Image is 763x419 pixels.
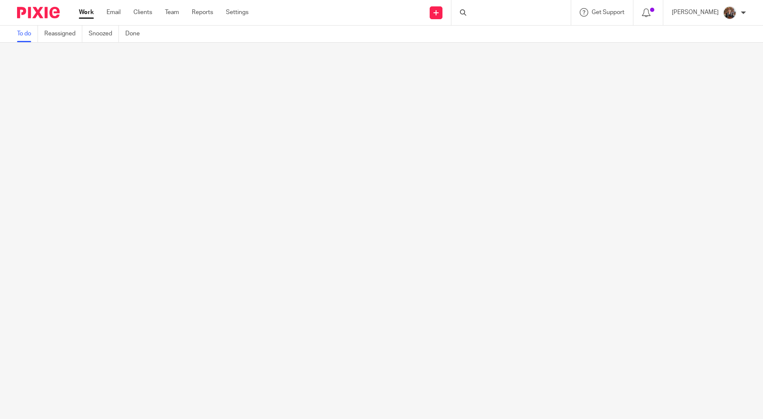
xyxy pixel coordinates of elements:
[672,8,719,17] p: [PERSON_NAME]
[89,26,119,42] a: Snoozed
[133,8,152,17] a: Clients
[226,8,249,17] a: Settings
[79,8,94,17] a: Work
[125,26,146,42] a: Done
[17,26,38,42] a: To do
[165,8,179,17] a: Team
[192,8,213,17] a: Reports
[592,9,624,15] span: Get Support
[107,8,121,17] a: Email
[44,26,82,42] a: Reassigned
[723,6,737,20] img: 20241226_124325-EDIT.jpg
[17,7,60,18] img: Pixie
